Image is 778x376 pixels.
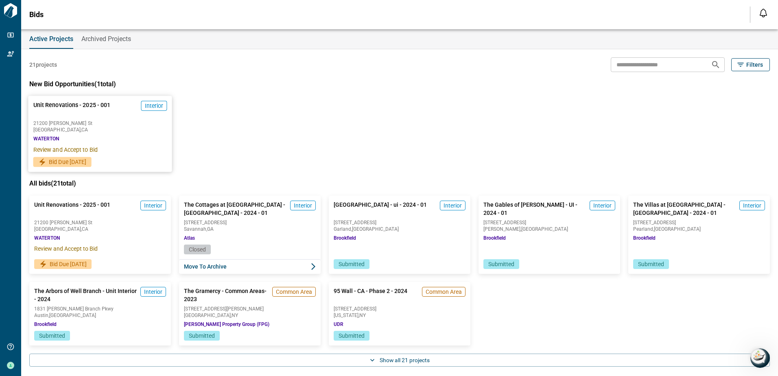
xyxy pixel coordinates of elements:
[145,102,164,110] span: Interior
[33,127,167,132] span: [GEOGRAPHIC_DATA] , CA
[49,158,86,166] span: Bid Due [DATE]
[33,101,111,118] span: Unit Renovations - 2025 - 001
[633,201,736,217] span: The Villas at [GEOGRAPHIC_DATA] - [GEOGRAPHIC_DATA] - 2024 - 01
[29,61,57,69] span: 21 projects
[184,306,316,311] span: [STREET_ADDRESS][PERSON_NAME]
[33,121,167,126] span: 21200 [PERSON_NAME] St
[184,287,269,303] span: The Gramercy - Common Areas-2023
[184,220,316,225] span: [STREET_ADDRESS]
[33,145,167,153] span: Review and Accept to Bid
[50,260,87,268] span: Bid Due [DATE]
[21,29,778,49] div: base tabs
[334,235,356,241] span: Brookfield
[184,321,269,328] span: [PERSON_NAME] Property Group (FPG)
[638,261,664,267] span: Submitted
[339,261,365,267] span: Submitted
[179,259,321,274] button: Move to Archive
[483,235,506,241] span: Brookfield
[276,288,312,296] span: Common Area
[743,201,761,210] span: Interior
[334,220,465,225] span: [STREET_ADDRESS]
[294,201,312,210] span: Interior
[633,227,765,232] span: Pearland , [GEOGRAPHIC_DATA]
[34,220,166,225] span: 21200 [PERSON_NAME] St
[34,287,137,303] span: The Arbors of Well Branch - Unit Interior - 2024
[33,136,59,142] span: WATERTON
[29,11,44,19] span: Bids
[29,179,76,187] span: All bids ( 21 total)
[426,288,462,296] span: Common Area
[184,313,316,318] span: [GEOGRAPHIC_DATA] , NY
[444,201,462,210] span: Interior
[746,61,763,69] span: Filters
[483,201,586,217] span: The Gables of [PERSON_NAME] - UI - 2024 - 01
[34,245,166,253] span: Review and Accept to Bid
[34,201,110,217] span: Unit Renovations - 2025 - 001
[334,313,465,318] span: [US_STATE] , NY
[184,201,287,217] span: The Cottages at [GEOGRAPHIC_DATA] - [GEOGRAPHIC_DATA] - 2024 - 01
[144,201,162,210] span: Interior
[34,306,166,311] span: 1831 [PERSON_NAME] Branch Pkwy
[39,332,65,339] span: Submitted
[189,332,215,339] span: Submitted
[593,201,612,210] span: Interior
[184,227,316,232] span: Savannah , GA
[334,287,407,303] span: 95 Wall - CA - Phase 2 - 2024
[708,57,724,73] button: Search projects
[81,35,131,43] span: Archived Projects
[750,348,770,368] iframe: Intercom live chat
[144,288,162,296] span: Interior
[483,227,615,232] span: [PERSON_NAME] , [GEOGRAPHIC_DATA]
[334,321,343,328] span: UDR
[34,313,166,318] span: Austin , [GEOGRAPHIC_DATA]
[633,235,656,241] span: Brookfield
[488,261,514,267] span: Submitted
[339,332,365,339] span: Submitted
[29,354,770,367] button: Show all 21 projects
[757,7,770,20] button: Open notification feed
[184,262,227,271] span: Move to Archive
[334,201,427,217] span: [GEOGRAPHIC_DATA] - ui - 2024 - 01
[334,227,465,232] span: Garland , [GEOGRAPHIC_DATA]
[189,246,206,253] span: Closed
[29,80,116,88] span: New Bid Opportunities ( 1 total)
[184,235,195,241] span: Atlas
[633,220,765,225] span: [STREET_ADDRESS]
[34,235,60,241] span: WATERTON
[483,220,615,225] span: [STREET_ADDRESS]
[34,227,166,232] span: [GEOGRAPHIC_DATA] , CA
[731,58,770,71] button: Filters
[334,306,465,311] span: [STREET_ADDRESS]
[29,35,73,43] span: Active Projects
[34,321,57,328] span: Brookfield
